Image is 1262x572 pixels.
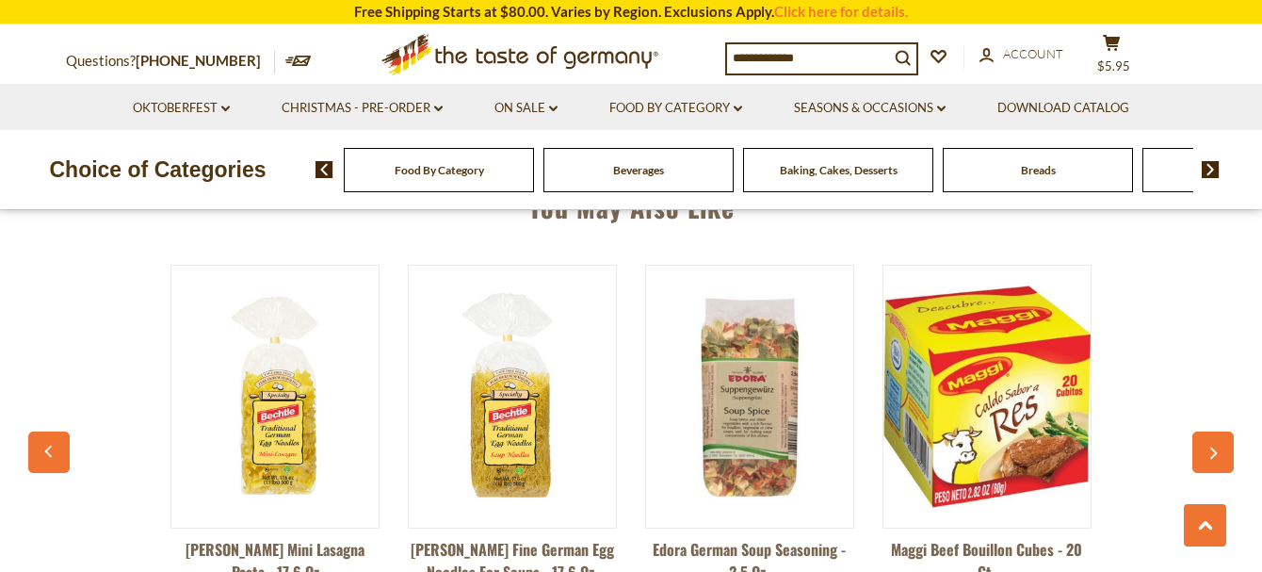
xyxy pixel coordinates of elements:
a: Beverages [613,163,664,177]
p: Questions? [66,49,275,74]
img: Bechtle Fine German Egg Noodles for Soups - 17.6 oz. [409,293,616,500]
span: Account [1003,46,1063,61]
a: On Sale [494,98,558,119]
a: Food By Category [609,98,742,119]
img: Maggi Beef Bouillon Cubes - 20 ct. [883,286,1091,507]
a: [PHONE_NUMBER] [136,52,261,69]
a: Breads [1021,163,1056,177]
a: Food By Category [395,163,484,177]
button: $5.95 [1083,34,1140,81]
a: Account [979,44,1063,65]
img: Edora German Soup Seasoning - 2.5 oz. [646,293,853,500]
a: Download Catalog [997,98,1129,119]
a: Christmas - PRE-ORDER [282,98,443,119]
img: Bechtle Mini Lasagna Pasta - 17.6 oz [171,293,379,500]
a: Seasons & Occasions [794,98,946,119]
img: next arrow [1202,161,1220,178]
span: $5.95 [1097,58,1130,74]
a: Baking, Cakes, Desserts [780,163,898,177]
a: Oktoberfest [133,98,230,119]
img: previous arrow [315,161,333,178]
a: Click here for details. [774,3,908,20]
